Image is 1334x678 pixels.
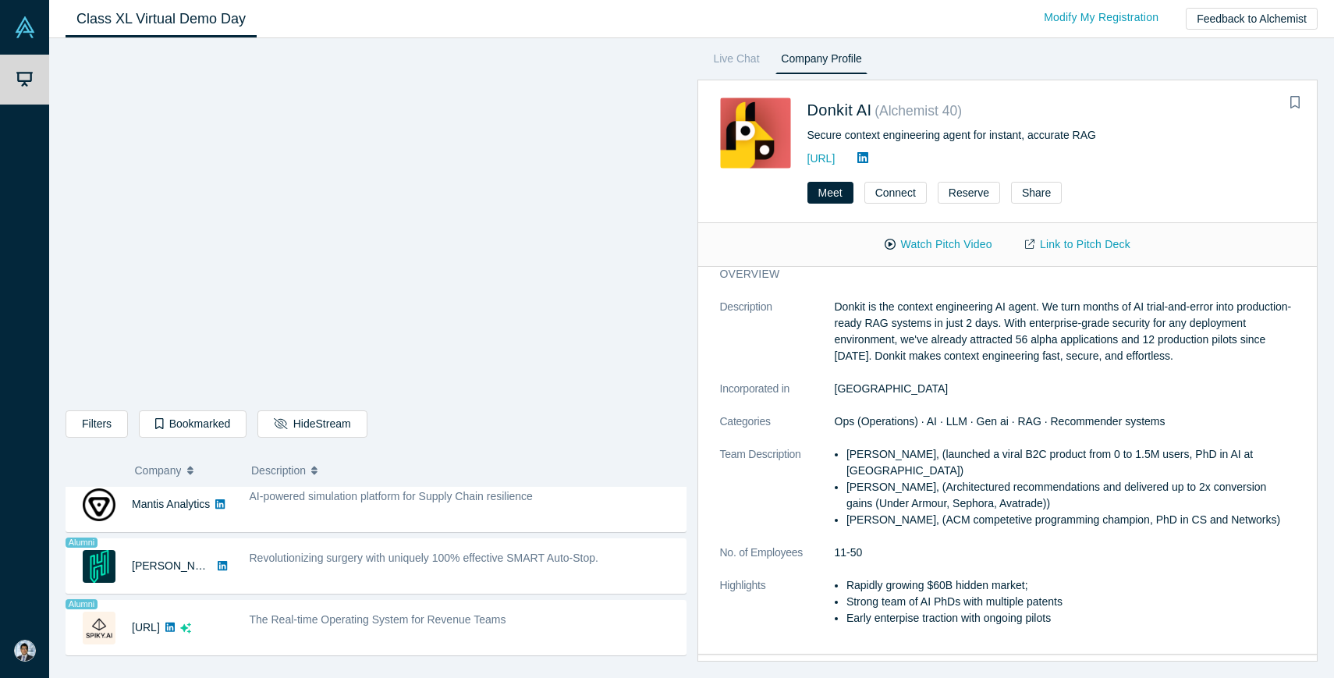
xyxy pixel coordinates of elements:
[250,613,506,626] span: The Real-time Operating System for Revenue Teams
[835,415,1165,428] span: Ops (Operations) · AI · LLM · Gen ai · RAG · Recommender systems
[83,488,115,521] img: Mantis Analytics's Logo
[257,410,367,438] button: HideStream
[846,446,1295,479] li: [PERSON_NAME], (launched a viral B2C product from 0 to 1.5M users, PhD in AI at [GEOGRAPHIC_DATA])
[132,621,160,634] a: [URL]
[66,1,257,37] a: Class XL Virtual Demo Day
[720,446,835,545] dt: Team Description
[1284,92,1306,114] button: Bookmark
[132,559,264,572] a: [PERSON_NAME] Surgical
[251,454,676,487] button: Description
[14,640,36,662] img: Karan Teckchandani's Account
[846,594,1295,610] li: Strong team of AI PhDs with multiple patents
[708,49,765,74] a: Live Chat
[720,577,835,643] dt: Highlights
[135,454,236,487] button: Company
[720,545,835,577] dt: No. of Employees
[846,479,1295,512] li: [PERSON_NAME], (Architectured recommendations and delivered up to 2x conversion gains (Under Armo...
[66,51,686,399] iframe: Alchemist Class XL Demo Day: Vault
[250,490,533,502] span: AI-powered simulation platform for Supply Chain resilience
[835,545,1296,561] dd: 11-50
[1011,182,1062,204] button: Share
[938,182,1000,204] button: Reserve
[251,454,306,487] span: Description
[250,552,598,564] span: Revolutionizing surgery with uniquely 100% effective SMART Auto-Stop.
[14,16,36,38] img: Alchemist Vault Logo
[66,410,128,438] button: Filters
[720,266,1274,282] h3: overview
[775,49,867,74] a: Company Profile
[135,454,182,487] span: Company
[807,182,853,204] button: Meet
[83,612,115,644] img: Spiky.ai's Logo
[807,101,872,119] a: Donkit AI
[807,127,1296,144] div: Secure context engineering agent for instant, accurate RAG
[807,152,836,165] a: [URL]
[139,410,247,438] button: Bookmarked
[835,299,1296,364] p: Donkit is the context engineering AI agent. We turn months of AI trial-and-error into production-...
[835,381,1296,397] dd: [GEOGRAPHIC_DATA]
[720,414,835,446] dt: Categories
[83,550,115,583] img: Hubly Surgical's Logo
[720,98,791,169] img: Donkit AI's Logo
[846,577,1295,594] li: Rapidly growing $60B hidden market;
[875,103,962,119] small: ( Alchemist 40 )
[180,623,191,634] svg: dsa ai sparkles
[864,182,927,204] button: Connect
[66,599,98,609] span: Alumni
[720,299,835,381] dt: Description
[132,498,210,510] a: Mantis Analytics
[720,381,835,414] dt: Incorporated in
[1027,4,1175,31] a: Modify My Registration
[868,231,1009,258] button: Watch Pitch Video
[1009,231,1147,258] a: Link to Pitch Deck
[66,538,98,548] span: Alumni
[846,512,1295,528] li: [PERSON_NAME], (ACM competetive programming champion, PhD in CS and Networks)
[1186,8,1318,30] button: Feedback to Alchemist
[846,610,1295,627] li: Early enterpise traction with ongoing pilots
